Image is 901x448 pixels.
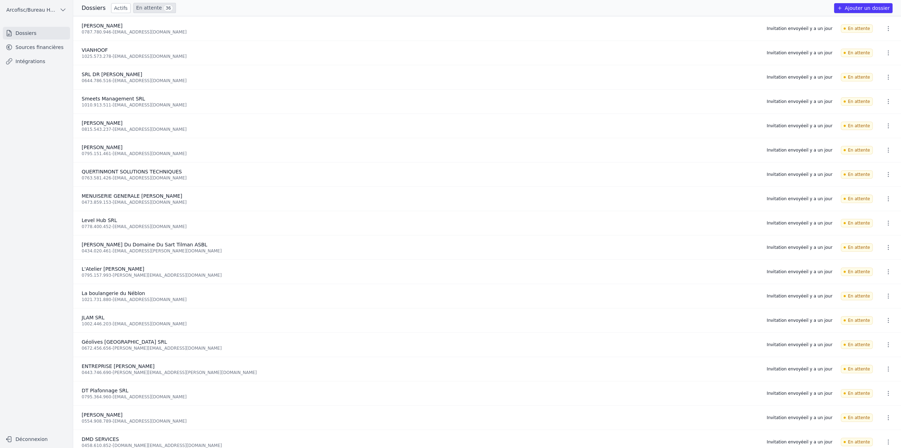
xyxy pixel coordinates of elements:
div: Invitation envoyée il y a un jour [767,196,833,202]
div: Invitation envoyée il y a un jour [767,293,833,299]
h3: Dossiers [82,4,106,12]
span: En attente [841,122,873,130]
span: En attente [841,268,873,276]
a: Intégrations [3,55,70,68]
span: En attente [841,365,873,373]
div: 0815.543.237 - [EMAIL_ADDRESS][DOMAIN_NAME] [82,127,758,132]
span: En attente [841,195,873,203]
span: SRL DR [PERSON_NAME] [82,72,142,77]
span: ENTREPRISE [PERSON_NAME] [82,363,155,369]
div: Invitation envoyée il y a un jour [767,220,833,226]
span: En attente [841,292,873,300]
div: Invitation envoyée il y a un jour [767,245,833,250]
div: 1010.913.511 - [EMAIL_ADDRESS][DOMAIN_NAME] [82,102,758,108]
span: En attente [841,49,873,57]
button: Déconnexion [3,434,70,445]
span: La boulangerie du Néblon [82,290,145,296]
div: Invitation envoyée il y a un jour [767,50,833,56]
span: JLAM SRL [82,315,105,320]
div: 0473.859.153 - [EMAIL_ADDRESS][DOMAIN_NAME] [82,200,758,205]
div: 0443.746.690 - [PERSON_NAME][EMAIL_ADDRESS][PERSON_NAME][DOMAIN_NAME] [82,370,758,375]
div: 0787.780.946 - [EMAIL_ADDRESS][DOMAIN_NAME] [82,29,758,35]
span: Arcofisc/Bureau Haot [6,6,57,13]
div: 0763.581.426 - [EMAIL_ADDRESS][DOMAIN_NAME] [82,175,758,181]
div: Invitation envoyée il y a un jour [767,342,833,348]
div: Invitation envoyée il y a un jour [767,147,833,153]
div: Invitation envoyée il y a un jour [767,318,833,323]
div: 1021.731.880 - [EMAIL_ADDRESS][DOMAIN_NAME] [82,297,758,302]
div: Invitation envoyée il y a un jour [767,123,833,129]
span: Level Hub SRL [82,217,117,223]
div: Invitation envoyée il y a un jour [767,269,833,275]
div: Invitation envoyée il y a un jour [767,26,833,31]
span: En attente [841,97,873,106]
span: En attente [841,243,873,252]
a: Dossiers [3,27,70,39]
div: 0672.456.656 - [PERSON_NAME][EMAIL_ADDRESS][DOMAIN_NAME] [82,345,758,351]
div: Invitation envoyée il y a un jour [767,415,833,421]
div: Invitation envoyée il y a un jour [767,391,833,396]
a: Actifs [111,3,131,13]
button: Ajouter un dossier [834,3,893,13]
div: 0795.151.461 - [EMAIL_ADDRESS][DOMAIN_NAME] [82,151,758,157]
div: 1025.573.278 - [EMAIL_ADDRESS][DOMAIN_NAME] [82,54,758,59]
span: En attente [841,316,873,325]
span: QUERTINMONT SOLUTIONS TECHNIQUES [82,169,182,174]
span: 36 [163,5,173,12]
span: En attente [841,413,873,422]
span: En attente [841,146,873,154]
span: [PERSON_NAME] [82,120,122,126]
span: [PERSON_NAME] [82,145,122,150]
span: [PERSON_NAME] [82,412,122,418]
button: Arcofisc/Bureau Haot [3,4,70,16]
span: En attente [841,170,873,179]
div: Invitation envoyée il y a un jour [767,74,833,80]
span: En attente [841,389,873,398]
div: 0434.020.461 - [EMAIL_ADDRESS][PERSON_NAME][DOMAIN_NAME] [82,248,758,254]
div: Invitation envoyée il y a un jour [767,366,833,372]
span: [PERSON_NAME] Du Domaine Du Sart Tilman ASBL [82,242,207,247]
div: 0795.364.960 - [EMAIL_ADDRESS][DOMAIN_NAME] [82,394,758,400]
span: DMD SERVICES [82,436,119,442]
div: 0554.908.789 - [EMAIL_ADDRESS][DOMAIN_NAME] [82,418,758,424]
span: Géolives [GEOGRAPHIC_DATA] SRL [82,339,167,345]
div: Invitation envoyée il y a un jour [767,99,833,104]
span: Smeets Management SRL [82,96,145,102]
a: Sources financières [3,41,70,54]
div: 0795.157.993 - [PERSON_NAME][EMAIL_ADDRESS][DOMAIN_NAME] [82,272,758,278]
div: 0778.400.452 - [EMAIL_ADDRESS][DOMAIN_NAME] [82,224,758,229]
span: [PERSON_NAME] [82,23,122,29]
span: En attente [841,438,873,446]
span: L'Atelier [PERSON_NAME] [82,266,144,272]
span: En attente [841,219,873,227]
div: 0644.786.516 - [EMAIL_ADDRESS][DOMAIN_NAME] [82,78,758,84]
div: Invitation envoyée il y a un jour [767,439,833,445]
span: En attente [841,24,873,33]
span: DT Plafonnage SRL [82,388,128,393]
span: MENUISERIE GENERALE [PERSON_NAME] [82,193,182,199]
div: Invitation envoyée il y a un jour [767,172,833,177]
div: 1002.446.203 - [EMAIL_ADDRESS][DOMAIN_NAME] [82,321,758,327]
a: En attente 36 [133,3,176,13]
span: VIANHOOF [82,47,108,53]
span: En attente [841,340,873,349]
span: En attente [841,73,873,81]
